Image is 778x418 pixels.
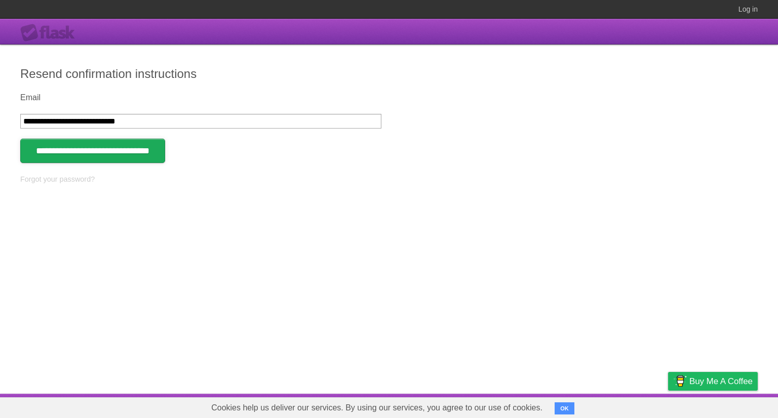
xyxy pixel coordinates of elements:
span: Cookies help us deliver our services. By using our services, you agree to our use of cookies. [201,398,553,418]
a: About [533,396,555,415]
a: Privacy [655,396,681,415]
img: Buy me a coffee [673,372,687,390]
label: Email [20,93,381,102]
a: Suggest a feature [694,396,758,415]
button: OK [555,402,574,414]
span: Buy me a coffee [689,372,753,390]
a: Buy me a coffee [668,372,758,391]
a: Developers [567,396,608,415]
a: Terms [620,396,643,415]
a: Forgot your password? [20,175,95,183]
div: Flask [20,24,81,42]
h2: Resend confirmation instructions [20,65,758,83]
